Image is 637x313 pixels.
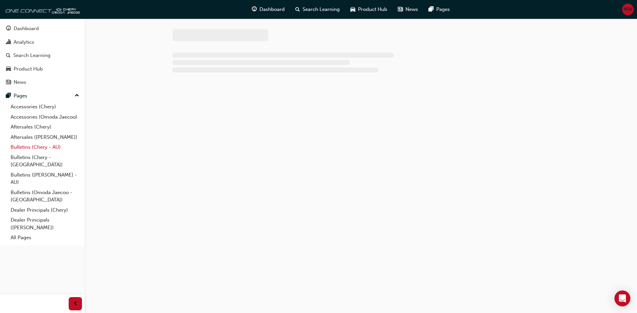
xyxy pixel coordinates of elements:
a: Bulletins (Omoda Jaecoo - [GEOGRAPHIC_DATA]) [8,187,82,205]
a: Dealer Principals (Chery) [8,205,82,215]
button: Pages [3,90,82,102]
span: Dashboard [259,6,285,13]
button: MW [622,4,634,15]
a: car-iconProduct Hub [345,3,392,16]
span: pages-icon [6,93,11,99]
a: Aftersales (Chery) [8,122,82,132]
a: Analytics [3,36,82,48]
img: oneconnect [3,3,80,16]
a: pages-iconPages [423,3,455,16]
span: pages-icon [429,5,434,14]
a: Accessories (Omoda Jaecoo) [8,112,82,122]
a: Bulletins ([PERSON_NAME] - AU) [8,170,82,187]
a: search-iconSearch Learning [290,3,345,16]
a: Product Hub [3,63,82,75]
span: car-icon [6,66,11,72]
div: Open Intercom Messenger [614,290,630,306]
div: Product Hub [14,65,43,73]
button: DashboardAnalyticsSearch LearningProduct HubNews [3,21,82,90]
span: guage-icon [252,5,257,14]
a: guage-iconDashboard [247,3,290,16]
a: Dashboard [3,23,82,35]
a: news-iconNews [392,3,423,16]
span: search-icon [295,5,300,14]
div: Dashboard [14,25,39,32]
div: Pages [14,92,27,100]
span: news-icon [398,5,403,14]
div: Analytics [14,38,34,46]
a: Search Learning [3,49,82,62]
div: Search Learning [13,52,50,59]
span: Product Hub [358,6,387,13]
span: car-icon [350,5,355,14]
a: Aftersales ([PERSON_NAME]) [8,132,82,142]
span: search-icon [6,53,11,59]
span: MW [623,6,632,13]
span: news-icon [6,79,11,85]
a: News [3,76,82,88]
a: Accessories (Chery) [8,102,82,112]
a: Dealer Principals ([PERSON_NAME]) [8,215,82,233]
div: News [14,78,26,86]
span: Pages [436,6,450,13]
a: All Pages [8,233,82,243]
span: prev-icon [73,300,78,308]
span: chart-icon [6,39,11,45]
a: Bulletins (Chery - AU) [8,142,82,152]
span: Search Learning [303,6,340,13]
span: up-icon [75,91,79,100]
span: News [405,6,418,13]
span: guage-icon [6,26,11,32]
a: Bulletins (Chery - [GEOGRAPHIC_DATA]) [8,152,82,170]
